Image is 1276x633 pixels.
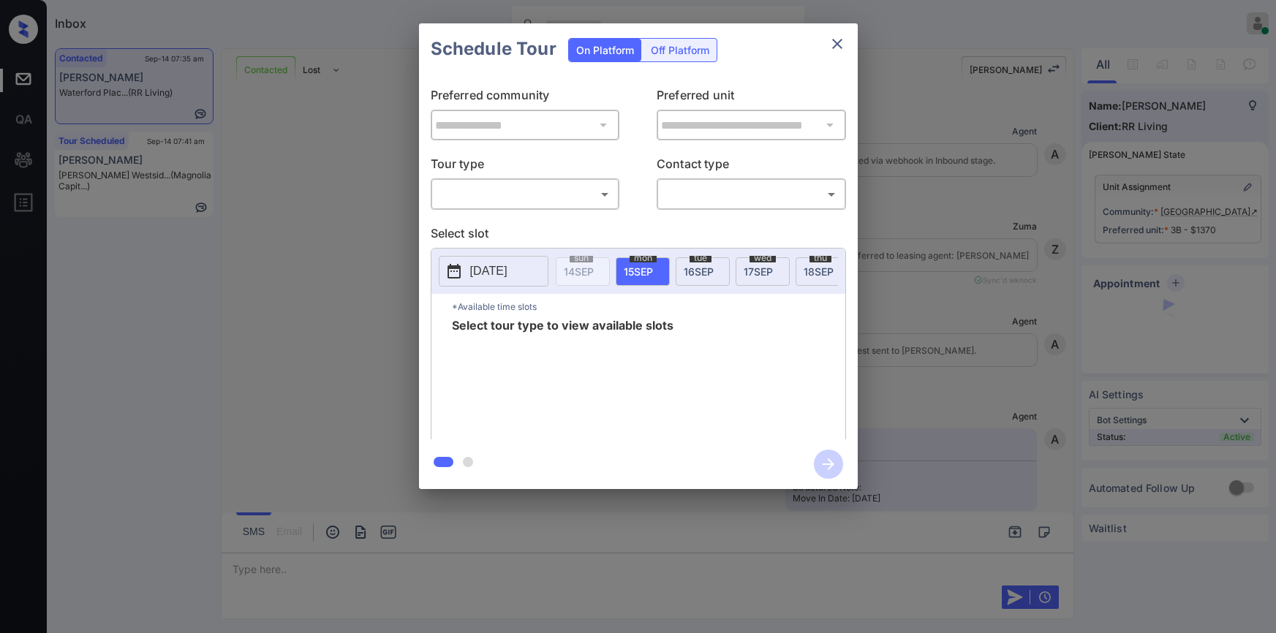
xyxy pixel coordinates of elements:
[439,256,548,287] button: [DATE]
[470,262,507,280] p: [DATE]
[452,319,673,436] span: Select tour type to view available slots
[657,86,846,110] p: Preferred unit
[750,254,776,262] span: wed
[569,39,641,61] div: On Platform
[431,155,620,178] p: Tour type
[736,257,790,286] div: date-select
[431,86,620,110] p: Preferred community
[744,265,773,278] span: 17 SEP
[684,265,714,278] span: 16 SEP
[643,39,717,61] div: Off Platform
[804,265,834,278] span: 18 SEP
[624,265,653,278] span: 15 SEP
[616,257,670,286] div: date-select
[452,294,845,319] p: *Available time slots
[676,257,730,286] div: date-select
[657,155,846,178] p: Contact type
[809,254,831,262] span: thu
[690,254,711,262] span: tue
[419,23,568,75] h2: Schedule Tour
[431,224,846,248] p: Select slot
[630,254,657,262] span: mon
[796,257,850,286] div: date-select
[823,29,852,58] button: close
